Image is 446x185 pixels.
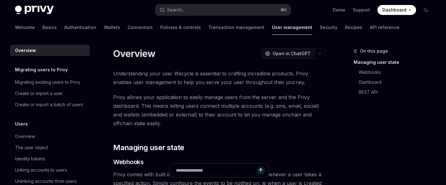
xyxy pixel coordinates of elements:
a: Wallets [104,20,120,35]
a: User management [272,20,312,35]
div: Linking accounts to users [15,166,67,174]
a: Overview [10,45,90,56]
button: Open in ChatGPT [261,48,314,59]
div: Overview [15,133,35,140]
a: Overview [10,131,90,142]
h5: Migrating users to Privy [15,66,68,74]
div: Create or import a batch of users [15,101,83,108]
a: Demo [333,7,345,13]
span: ⌘ K [280,7,287,12]
span: Privy allows your application to easily manage users from the server and the Privy dashboard. Thi... [113,93,325,128]
a: Migrating existing users to Privy [10,77,90,88]
div: The user object [15,144,48,151]
span: Open in ChatGPT [273,50,311,57]
a: Policies & controls [160,20,201,35]
img: dark logo [15,6,54,14]
a: Dashboard [377,5,416,15]
input: Ask a question... [176,164,256,177]
button: Toggle dark mode [421,5,431,15]
a: Webhooks [354,67,436,77]
div: Overview [15,47,36,54]
a: Connectors [128,20,153,35]
button: Open search [155,4,291,16]
button: Send message [256,166,265,175]
h5: Users [15,120,28,128]
a: Managing user state [354,57,436,67]
a: Welcome [15,20,35,35]
a: API reference [370,20,400,35]
a: Dashboard [354,77,436,87]
a: Transaction management [208,20,264,35]
div: Search... [167,6,185,14]
div: Identity tokens [15,155,45,163]
div: Unlinking accounts from users [15,178,77,185]
div: Migrating existing users to Privy [15,78,80,86]
div: Create or import a user [15,90,63,97]
span: Understanding your user lifecycle is essential to crafting incredible products. Privy enables use... [113,69,325,87]
h1: Overview [113,48,155,59]
a: Create or import a user [10,88,90,99]
a: The user object [10,142,90,153]
span: Managing user state [113,143,184,153]
span: On this page [360,47,388,55]
a: REST API [354,87,436,97]
a: Identity tokens [10,153,90,164]
a: Authentication [64,20,96,35]
span: Dashboard [382,7,406,13]
a: Create or import a batch of users [10,99,90,110]
span: Webhooks [113,158,143,166]
a: Recipes [345,20,362,35]
a: Security [320,20,337,35]
a: Basics [42,20,57,35]
a: Linking accounts to users [10,164,90,176]
a: Support [353,7,370,13]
